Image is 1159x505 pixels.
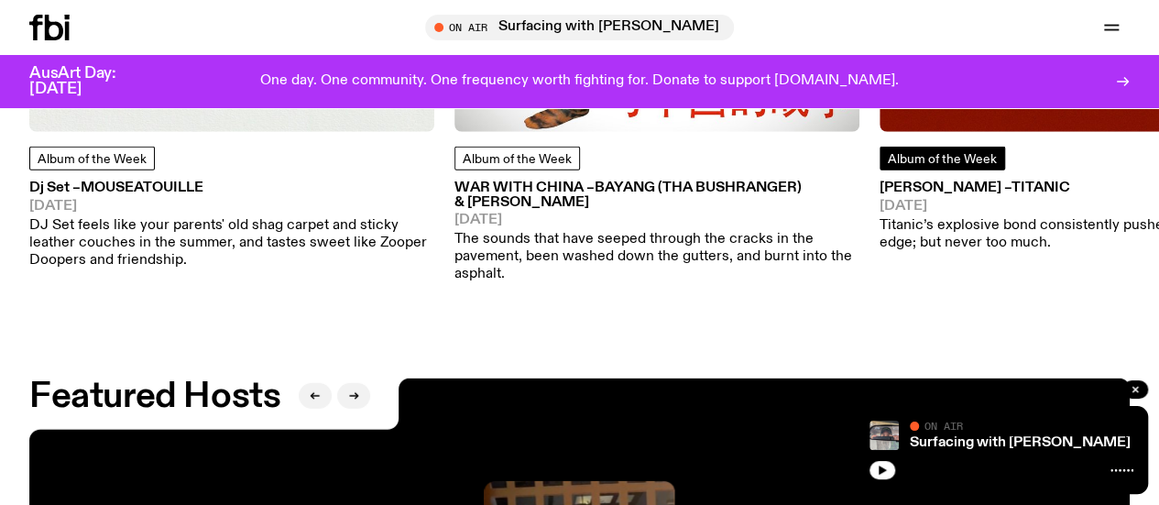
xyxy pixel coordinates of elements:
[910,435,1131,450] a: Surfacing with [PERSON_NAME]
[38,153,147,166] span: Album of the Week
[1011,181,1070,195] span: Titanic
[463,153,572,166] span: Album of the Week
[425,15,734,40] button: On AirSurfacing with [PERSON_NAME]
[29,181,434,195] h3: Dj Set –
[29,147,155,170] a: Album of the Week
[888,153,997,166] span: Album of the Week
[29,380,280,413] h2: Featured Hosts
[454,231,859,284] p: The sounds that have seeped through the cracks in the pavement, been washed down the gutters, and...
[454,214,859,227] span: [DATE]
[454,147,580,170] a: Album of the Week
[29,181,434,269] a: Dj Set –Mouseatouille[DATE]DJ Set feels like your parents' old shag carpet and sticky leather cou...
[454,181,859,209] h3: WAR WITH CHINA –
[29,217,434,270] p: DJ Set feels like your parents' old shag carpet and sticky leather couches in the summer, and tas...
[29,66,147,97] h3: AusArt Day: [DATE]
[29,200,434,214] span: [DATE]
[81,181,203,195] span: Mouseatouille
[260,73,899,90] p: One day. One community. One frequency worth fighting for. Donate to support [DOMAIN_NAME].
[454,181,802,209] span: BAYANG (tha Bushranger) & [PERSON_NAME]
[924,420,963,432] span: On Air
[454,181,859,283] a: WAR WITH CHINA –BAYANG (tha Bushranger) & [PERSON_NAME][DATE]The sounds that have seeped through ...
[880,147,1005,170] a: Album of the Week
